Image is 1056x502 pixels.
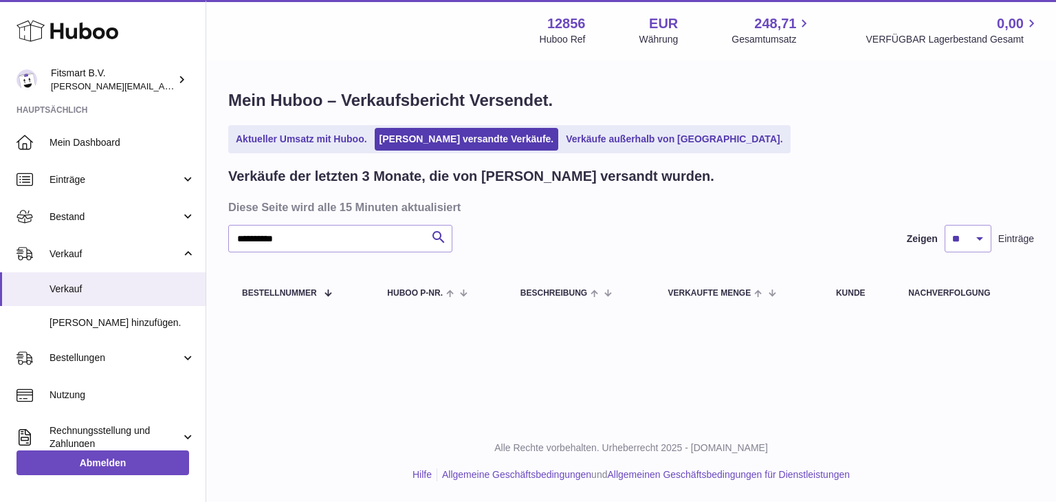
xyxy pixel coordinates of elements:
[228,199,1031,215] h3: Diese Seite wird alle 15 Minuten aktualisiert
[866,33,1039,46] span: VERFÜGBAR Lagerbestand Gesamt
[49,316,195,329] span: [PERSON_NAME] hinzufügen.
[649,14,678,33] strong: EUR
[49,351,181,364] span: Bestellungen
[908,289,1020,298] div: Nachverfolgung
[242,289,317,298] span: Bestellnummer
[836,289,881,298] div: Kunde
[866,14,1039,46] a: 0,00 VERFÜGBAR Lagerbestand Gesamt
[412,469,432,480] a: Hilfe
[16,450,189,475] a: Abmelden
[387,289,443,298] span: Huboo P-Nr.
[228,167,714,186] h2: Verkäufe der letzten 3 Monate, die von [PERSON_NAME] versandt wurden.
[49,248,181,261] span: Verkauf
[731,33,812,46] span: Gesamtumsatz
[607,469,850,480] a: Allgemeinen Geschäftsbedingungen für Dienstleistungen
[442,469,591,480] a: Allgemeine Geschäftsbedingungen
[639,33,679,46] div: Währung
[16,69,37,90] img: jonathan@leaderoo.com
[49,424,181,450] span: Rechnungsstellung und Zahlungen
[668,289,751,298] span: Verkaufte Menge
[49,283,195,296] span: Verkauf
[228,89,1034,111] h1: Mein Huboo – Verkaufsbericht Versendet.
[997,14,1024,33] span: 0,00
[49,173,181,186] span: Einträge
[49,210,181,223] span: Bestand
[754,14,796,33] span: 248,71
[217,441,1045,455] p: Alle Rechte vorbehalten. Urheberrecht 2025 - [DOMAIN_NAME]
[561,128,787,151] a: Verkäufe außerhalb von [GEOGRAPHIC_DATA].
[51,67,175,93] div: Fitsmart B.V.
[907,232,938,245] label: Zeigen
[437,468,850,481] li: und
[547,14,586,33] strong: 12856
[520,289,587,298] span: Beschreibung
[49,136,195,149] span: Mein Dashboard
[231,128,372,151] a: Aktueller Umsatz mit Huboo.
[375,128,559,151] a: [PERSON_NAME] versandte Verkäufe.
[540,33,586,46] div: Huboo Ref
[51,80,276,91] span: [PERSON_NAME][EMAIL_ADDRESS][DOMAIN_NAME]
[49,389,195,402] span: Nutzung
[998,232,1034,245] span: Einträge
[731,14,812,46] a: 248,71 Gesamtumsatz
